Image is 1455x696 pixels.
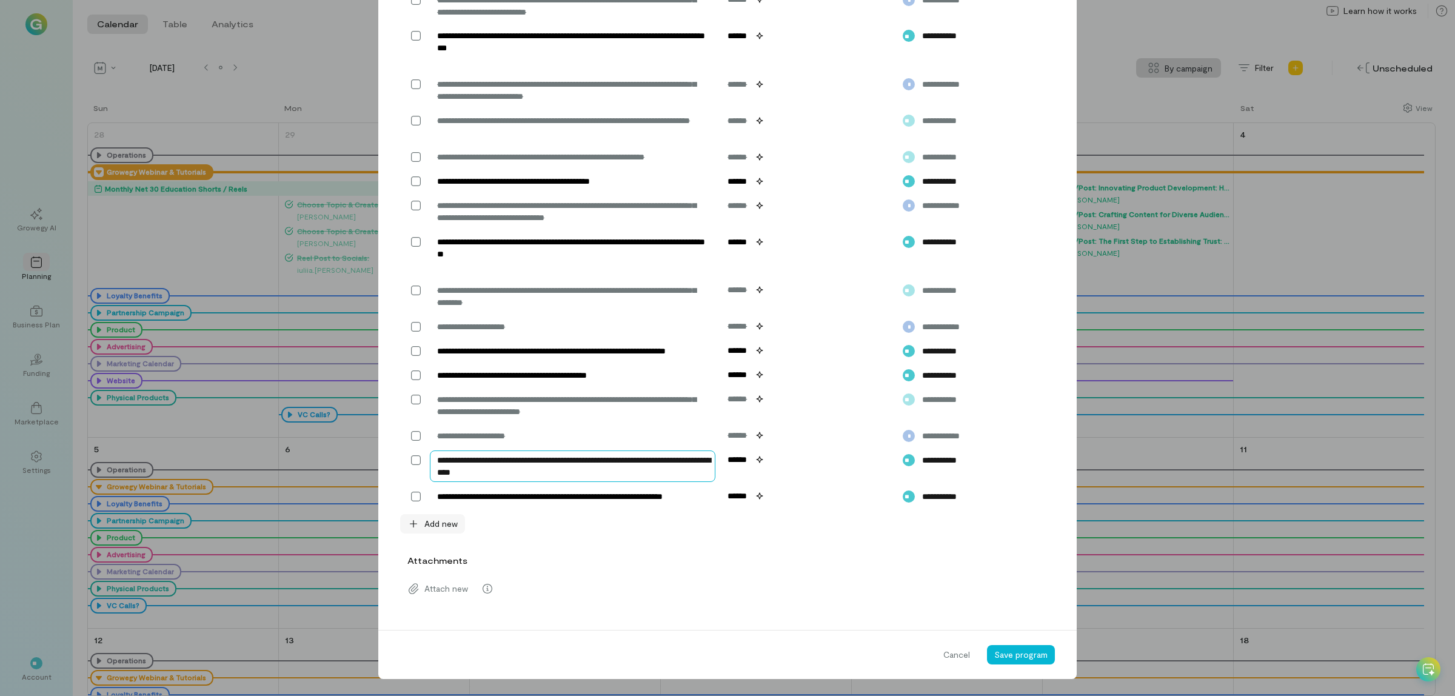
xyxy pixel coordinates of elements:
div: Attach new [400,577,1055,601]
span: Attach new [424,583,468,595]
span: Add new [424,518,458,530]
span: Save program [994,649,1048,660]
button: Save program [987,645,1055,664]
span: Cancel [943,649,970,661]
label: Attachments [407,555,467,567]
